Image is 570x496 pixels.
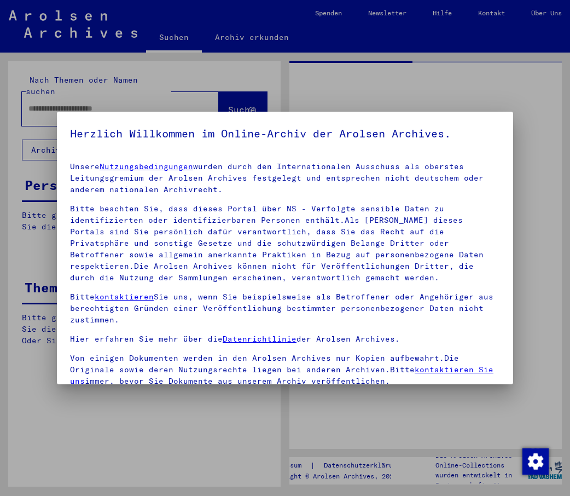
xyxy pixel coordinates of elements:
[522,448,548,474] div: Zustimmung ändern
[100,162,193,171] a: Nutzungsbedingungen
[70,333,500,345] p: Hier erfahren Sie mehr über die der Arolsen Archives.
[95,292,154,302] a: kontaktieren
[70,291,500,326] p: Bitte Sie uns, wenn Sie beispielsweise als Betroffener oder Angehöriger aus berechtigten Gründen ...
[70,125,500,142] h5: Herzlich Willkommen im Online-Archiv der Arolsen Archives.
[522,448,549,475] img: Zustimmung ändern
[70,353,500,387] p: Von einigen Dokumenten werden in den Arolsen Archives nur Kopien aufbewahrt.Die Originale sowie d...
[70,203,500,284] p: Bitte beachten Sie, dass dieses Portal über NS - Verfolgte sensible Daten zu identifizierten oder...
[70,161,500,195] p: Unsere wurden durch den Internationalen Ausschuss als oberstes Leitungsgremium der Arolsen Archiv...
[223,334,296,344] a: Datenrichtlinie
